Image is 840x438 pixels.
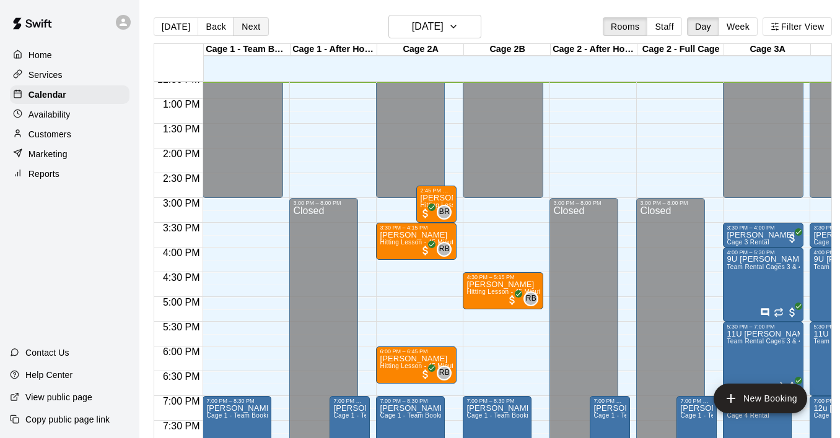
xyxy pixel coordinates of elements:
[727,412,769,419] span: Cage 4 Rental
[593,398,626,404] div: 7:00 PM – 8:30 PM
[28,168,59,180] p: Reports
[377,44,464,56] div: Cage 2A
[727,225,800,231] div: 3:30 PM – 4:00 PM
[526,293,536,305] span: RB
[786,380,798,393] span: All customers have paid
[160,396,203,406] span: 7:00 PM
[10,125,129,144] a: Customers
[774,382,784,392] span: Recurring event
[506,294,518,306] span: All customers have paid
[206,412,275,419] span: Cage 1 - Team Booking
[388,15,481,38] button: [DATE]
[786,232,798,244] span: All customers have paid
[420,202,501,208] span: Hitting Lesson - 45 Minutes
[234,17,268,36] button: Next
[727,239,769,246] span: Cage 3 Rental
[293,200,354,206] div: 3:00 PM – 8:00 PM
[160,148,203,159] span: 2:00 PM
[419,207,432,220] span: All customers have paid
[442,366,452,380] span: Rafael Betances
[416,186,457,223] div: 2:45 PM – 3:30 PM: Landon Borenstein
[680,412,749,419] span: Cage 1 - Team Booking
[160,173,203,184] span: 2:30 PM
[419,244,432,257] span: All customers have paid
[640,200,701,206] div: 3:00 PM – 8:00 PM
[25,391,92,403] p: View public page
[760,307,770,317] svg: Has notes
[291,44,377,56] div: Cage 1 - After Hours - Lessons Only
[28,69,63,81] p: Services
[437,205,452,220] div: Billy Jack Ryan
[28,128,71,140] p: Customers
[553,200,615,206] div: 3:00 PM – 8:00 PM
[463,272,543,309] div: 4:30 PM – 5:15 PM: Maverick Gray
[206,398,268,404] div: 7:00 PM – 8:30 PM
[10,105,129,124] a: Availability
[723,223,803,247] div: 3:30 PM – 4:00 PM: Kaden Gustafson
[412,18,444,35] h6: [DATE]
[25,369,72,381] p: Help Center
[28,108,71,121] p: Availability
[160,297,203,307] span: 5:00 PM
[160,371,203,382] span: 6:30 PM
[466,288,547,295] span: Hitting Lesson - 45 Minutes
[724,44,811,56] div: Cage 3A
[719,17,758,36] button: Week
[198,17,234,36] button: Back
[160,247,203,258] span: 4:00 PM
[466,398,528,404] div: 7:00 PM – 8:30 PM
[380,412,448,419] span: Cage 1 - Team Booking
[380,225,453,231] div: 3:30 PM – 4:15 PM
[154,17,198,36] button: [DATE]
[25,346,69,359] p: Contact Us
[714,384,807,413] button: add
[723,247,803,322] div: 4:00 PM – 5:30 PM: 9U Mendy - Team Practice
[637,44,724,56] div: Cage 2 - Full Cage
[442,242,452,257] span: Rafael Betances
[439,367,450,379] span: RB
[160,421,203,431] span: 7:30 PM
[647,17,682,36] button: Staff
[28,148,68,160] p: Marketing
[593,412,662,419] span: Cage 1 - Team Booking
[380,398,441,404] div: 7:00 PM – 8:30 PM
[420,187,453,194] div: 2:45 PM – 3:30 PM
[160,346,203,357] span: 6:00 PM
[727,249,800,255] div: 4:00 PM – 5:30 PM
[160,99,203,109] span: 1:00 PM
[380,363,460,369] span: Hitting Lesson - 45 Minutes
[160,223,203,233] span: 3:30 PM
[723,322,803,396] div: 5:30 PM – 7:00 PM: 11U Mendy Practice
[160,272,203,283] span: 4:30 PM
[376,223,457,260] div: 3:30 PM – 4:15 PM: Nicholas Monahan
[727,264,802,270] span: Team Rental Cages 3 & 4
[10,66,129,84] a: Services
[523,291,538,306] div: Rafael Betances
[464,44,551,56] div: Cage 2B
[333,398,366,404] div: 7:00 PM – 8:30 PM
[774,307,784,317] span: Recurring event
[786,306,798,319] span: All customers have paid
[10,145,129,163] a: Marketing
[437,242,452,257] div: Rafael Betances
[28,88,66,101] p: Calendar
[442,205,452,220] span: Billy Jack Ryan
[551,44,637,56] div: Cage 2 - After Hours - Lessons Only
[439,206,450,218] span: BR
[763,17,832,36] button: Filter View
[466,274,540,280] div: 4:30 PM – 5:15 PM
[10,85,129,104] div: Calendar
[10,46,129,64] a: Home
[25,413,110,426] p: Copy public page link
[419,368,432,380] span: All customers have paid
[603,17,647,36] button: Rooms
[376,346,457,384] div: 6:00 PM – 6:45 PM: Jack Leh
[160,124,203,134] span: 1:30 PM
[204,44,291,56] div: Cage 1 - Team Booking
[727,338,802,345] span: Team Rental Cages 3 & 4
[680,398,713,404] div: 7:00 PM – 8:30 PM
[466,412,535,419] span: Cage 1 - Team Booking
